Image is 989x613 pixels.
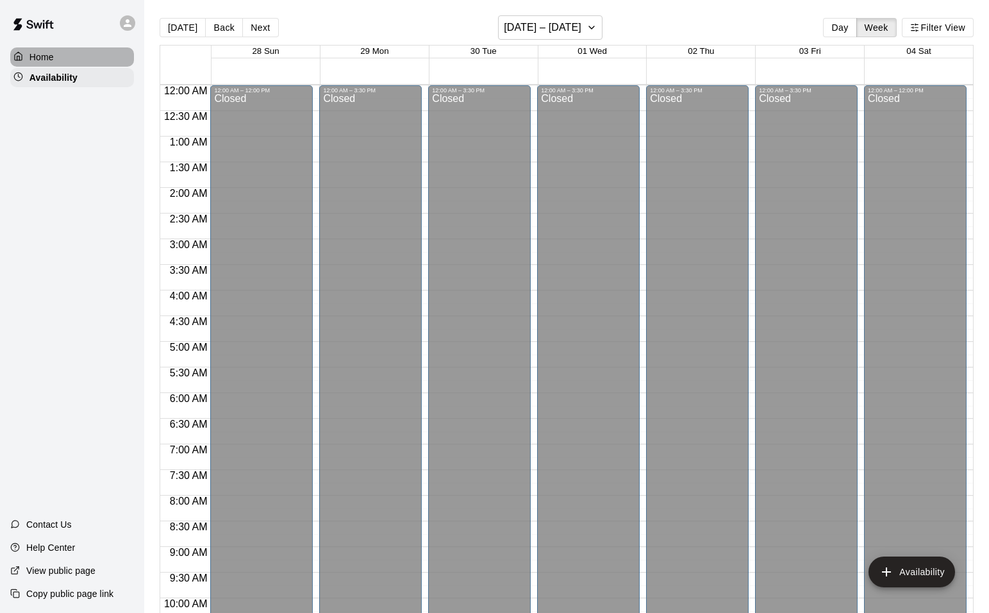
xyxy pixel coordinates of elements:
button: [DATE] [160,18,206,37]
span: 1:30 AM [167,162,211,173]
a: Availability [10,68,134,87]
p: Contact Us [26,518,72,531]
span: 12:00 AM [161,85,211,96]
p: Availability [29,71,78,84]
div: 12:00 AM – 3:30 PM [759,87,854,94]
button: 30 Tue [470,46,497,56]
button: [DATE] – [DATE] [498,15,603,40]
a: Home [10,47,134,67]
button: 28 Sun [252,46,279,56]
button: 03 Fri [799,46,821,56]
span: 4:30 AM [167,316,211,327]
span: 4:00 AM [167,290,211,301]
button: add [868,557,955,587]
p: View public page [26,564,96,577]
button: 01 Wed [578,46,607,56]
button: Week [856,18,897,37]
button: Next [242,18,278,37]
div: 12:00 AM – 3:30 PM [323,87,418,94]
span: 2:30 AM [167,214,211,224]
span: 9:00 AM [167,547,211,558]
div: 12:00 AM – 3:30 PM [650,87,745,94]
div: 12:00 AM – 3:30 PM [541,87,636,94]
button: Back [205,18,243,37]
p: Help Center [26,541,75,554]
p: Copy public page link [26,587,113,600]
button: 29 Mon [360,46,388,56]
button: Filter View [902,18,974,37]
span: 5:30 AM [167,367,211,378]
span: 7:00 AM [167,444,211,455]
div: 12:00 AM – 12:00 PM [214,87,309,94]
span: 8:00 AM [167,496,211,507]
button: 02 Thu [688,46,714,56]
span: 5:00 AM [167,342,211,353]
span: 1:00 AM [167,137,211,147]
div: 12:00 AM – 3:30 PM [432,87,527,94]
span: 10:00 AM [161,598,211,609]
span: 6:00 AM [167,393,211,404]
h6: [DATE] – [DATE] [504,19,581,37]
span: 2:00 AM [167,188,211,199]
span: 3:00 AM [167,239,211,250]
span: 8:30 AM [167,521,211,532]
span: 7:30 AM [167,470,211,481]
button: Day [823,18,856,37]
span: 12:30 AM [161,111,211,122]
div: 12:00 AM – 12:00 PM [868,87,963,94]
span: 9:30 AM [167,573,211,584]
span: 3:30 AM [167,265,211,276]
p: Home [29,51,54,63]
button: 04 Sat [906,46,931,56]
span: 6:30 AM [167,419,211,430]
